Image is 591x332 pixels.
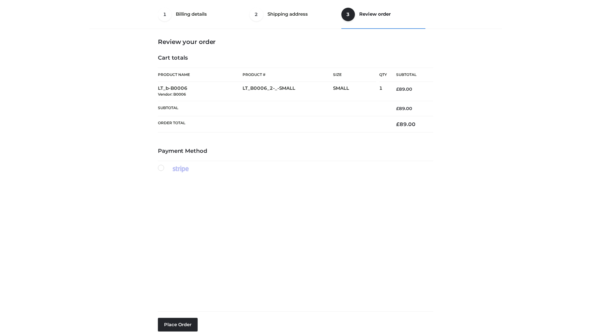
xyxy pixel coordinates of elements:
th: Qty [379,68,387,82]
bdi: 89.00 [396,106,412,111]
h4: Payment Method [158,148,433,155]
span: £ [396,121,400,127]
th: Product Name [158,68,243,82]
span: £ [396,106,399,111]
h3: Review your order [158,38,433,45]
td: LT_B0006_2-_-SMALL [243,82,333,101]
th: Subtotal [387,68,433,82]
bdi: 89.00 [396,86,412,92]
th: Subtotal [158,101,387,116]
td: LT_b-B0006 [158,82,243,101]
bdi: 89.00 [396,121,416,127]
td: SMALL [333,82,379,101]
span: £ [396,86,399,92]
button: Place order [158,318,198,331]
td: 1 [379,82,387,101]
small: Vendor: B0006 [158,92,186,97]
th: Size [333,68,376,82]
th: Product # [243,68,333,82]
iframe: Secure payment input frame [157,171,432,306]
h4: Cart totals [158,55,433,61]
th: Order Total [158,116,387,132]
